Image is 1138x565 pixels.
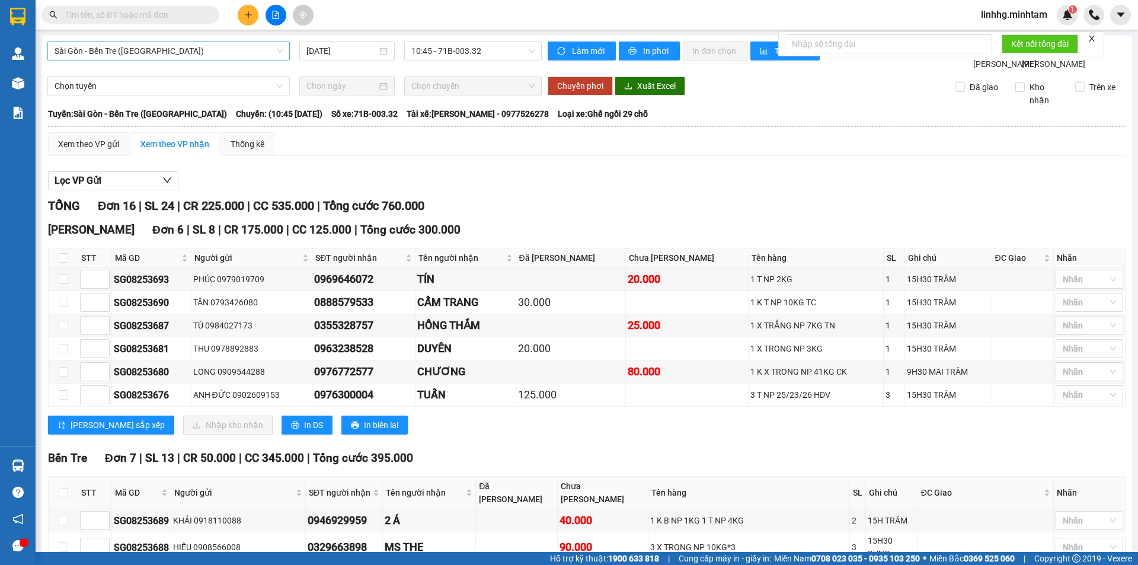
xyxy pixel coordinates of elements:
[884,248,905,268] th: SL
[162,175,172,185] span: down
[306,532,383,563] td: 0329663898
[140,138,209,151] div: Xem theo VP nhận
[313,451,413,465] span: Tổng cước 395.000
[114,388,189,403] div: SG08253676
[112,314,191,337] td: SG08253687
[308,539,381,556] div: 0329663898
[174,486,293,499] span: Người gửi
[750,273,881,286] div: 1 T NP 2KG
[852,541,864,554] div: 3
[351,421,359,430] span: printer
[923,556,926,561] span: ⚪️
[112,532,171,563] td: SG08253688
[58,138,119,151] div: Xem theo VP gửi
[193,319,311,332] div: TÚ 0984027173
[1088,34,1096,43] span: close
[114,341,189,356] div: SG08253681
[306,509,383,532] td: 0946929959
[417,317,514,334] div: HỒNG THẮM
[139,451,142,465] span: |
[218,223,221,237] span: |
[415,360,516,384] td: CHƯƠNG
[415,291,516,314] td: CẨM TRANG
[886,273,903,286] div: 1
[314,317,413,334] div: 0355328757
[907,319,990,332] div: 15H30 TRÂM
[1024,552,1025,565] span: |
[266,5,286,25] button: file-add
[679,552,771,565] span: Cung cấp máy in - giấy in:
[139,199,142,213] span: |
[411,42,535,60] span: 10:45 - 71B-003.32
[239,451,242,465] span: |
[608,554,659,563] strong: 1900 633 818
[293,5,314,25] button: aim
[145,451,174,465] span: SL 13
[224,223,283,237] span: CR 175.000
[760,47,770,56] span: bar-chart
[905,248,992,268] th: Ghi chú
[152,223,184,237] span: Đơn 6
[49,11,57,19] span: search
[518,340,624,357] div: 20.000
[314,363,413,380] div: 0976772577
[114,295,189,310] div: SG08253690
[115,486,159,499] span: Mã GD
[238,5,258,25] button: plus
[312,360,415,384] td: 0976772577
[71,419,165,432] span: [PERSON_NAME] sắp xếp
[253,199,314,213] span: CC 535.000
[548,76,613,95] button: Chuyển phơi
[12,513,24,525] span: notification
[244,11,252,19] span: plus
[907,273,990,286] div: 15H30 TRÂM
[177,199,180,213] span: |
[683,42,747,60] button: In đơn chọn
[299,11,307,19] span: aim
[750,42,820,60] button: bar-chartThống kê
[971,7,1057,22] span: linhhg.minhtam
[476,477,558,509] th: Đã [PERSON_NAME]
[312,291,415,314] td: 0888579533
[886,296,903,309] div: 1
[550,552,659,565] span: Hỗ trợ kỹ thuật:
[619,42,680,60] button: printerIn phơi
[1115,9,1126,20] span: caret-down
[417,363,514,380] div: CHƯƠNG
[304,419,323,432] span: In DS
[1002,34,1078,53] button: Kết nối tổng đài
[415,384,516,407] td: TUẤN
[907,388,990,401] div: 15H30 TRÂM
[236,107,322,120] span: Chuyến: (10:45 [DATE])
[314,271,413,288] div: 0969646072
[10,8,25,25] img: logo-vxr
[308,512,381,529] div: 0946929959
[921,486,1041,499] span: ĐC Giao
[309,486,370,499] span: SĐT người nhận
[307,451,310,465] span: |
[886,365,903,378] div: 1
[312,314,415,337] td: 0355328757
[750,296,881,309] div: 1 K T NP 10KG TC
[628,271,746,288] div: 20.000
[415,337,516,360] td: DUYÊN
[750,388,881,401] div: 3 T NP 25/23/26 HDV
[48,109,227,119] b: Tuyến: Sài Gòn - Bến Tre ([GEOGRAPHIC_DATA])
[385,539,474,556] div: MS THE
[55,77,283,95] span: Chọn tuyến
[637,79,676,92] span: Xuất Excel
[1062,9,1073,20] img: icon-new-feature
[112,291,191,314] td: SG08253690
[194,251,301,264] span: Người gửi
[417,340,514,357] div: DUYÊN
[48,416,174,435] button: sort-ascending[PERSON_NAME] sắp xếp
[312,268,415,291] td: 0969646072
[518,294,624,311] div: 30.000
[314,340,413,357] div: 0963238528
[65,8,205,21] input: Tìm tên, số ĐT hoặc mã đơn
[1070,5,1075,14] span: 1
[114,540,169,555] div: SG08253688
[312,337,415,360] td: 0963238528
[518,387,624,403] div: 125.000
[183,451,236,465] span: CR 50.000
